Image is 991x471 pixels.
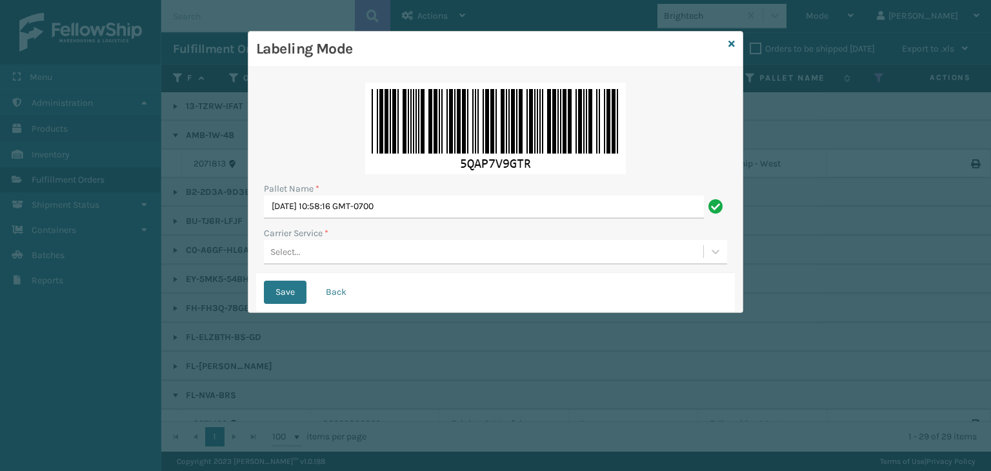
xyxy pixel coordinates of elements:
[264,281,306,304] button: Save
[264,182,319,195] label: Pallet Name
[314,281,358,304] button: Back
[256,39,723,59] h3: Labeling Mode
[270,245,301,259] div: Select...
[264,226,328,240] label: Carrier Service
[365,83,626,174] img: 2exOtwAAAAGSURBVAMAf5+DkJPQfKUAAAAASUVORK5CYII=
